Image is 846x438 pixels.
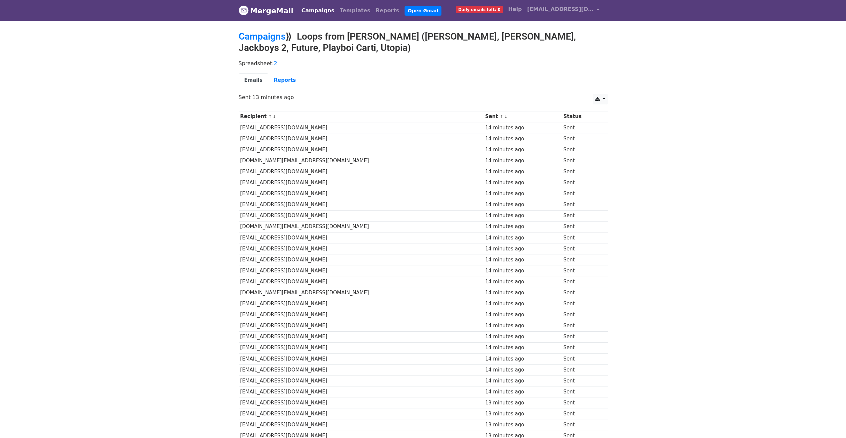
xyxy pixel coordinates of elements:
[485,289,560,297] div: 14 minutes ago
[562,111,602,122] th: Status
[239,364,484,375] td: [EMAIL_ADDRESS][DOMAIN_NAME]
[239,353,484,364] td: [EMAIL_ADDRESS][DOMAIN_NAME]
[239,276,484,287] td: [EMAIL_ADDRESS][DOMAIN_NAME]
[239,210,484,221] td: [EMAIL_ADDRESS][DOMAIN_NAME]
[273,114,276,119] a: ↓
[562,265,602,276] td: Sent
[239,122,484,133] td: [EMAIL_ADDRESS][DOMAIN_NAME]
[562,331,602,342] td: Sent
[239,342,484,353] td: [EMAIL_ADDRESS][DOMAIN_NAME]
[562,309,602,320] td: Sent
[485,421,560,429] div: 13 minutes ago
[562,177,602,188] td: Sent
[484,111,562,122] th: Sent
[562,133,602,144] td: Sent
[239,166,484,177] td: [EMAIL_ADDRESS][DOMAIN_NAME]
[239,287,484,298] td: [DOMAIN_NAME][EMAIL_ADDRESS][DOMAIN_NAME]
[239,386,484,397] td: [EMAIL_ADDRESS][DOMAIN_NAME]
[239,31,286,42] a: Campaigns
[562,375,602,386] td: Sent
[485,311,560,319] div: 14 minutes ago
[485,146,560,154] div: 14 minutes ago
[562,364,602,375] td: Sent
[239,60,608,67] p: Spreadsheet:
[239,177,484,188] td: [EMAIL_ADDRESS][DOMAIN_NAME]
[485,322,560,330] div: 14 minutes ago
[239,254,484,265] td: [EMAIL_ADDRESS][DOMAIN_NAME]
[485,190,560,198] div: 14 minutes ago
[239,94,608,101] p: Sent 13 minutes ago
[485,168,560,176] div: 14 minutes ago
[562,188,602,199] td: Sent
[562,210,602,221] td: Sent
[485,366,560,374] div: 14 minutes ago
[562,397,602,408] td: Sent
[239,331,484,342] td: [EMAIL_ADDRESS][DOMAIN_NAME]
[239,419,484,430] td: [EMAIL_ADDRESS][DOMAIN_NAME]
[239,232,484,243] td: [EMAIL_ADDRESS][DOMAIN_NAME]
[562,287,602,298] td: Sent
[485,267,560,275] div: 14 minutes ago
[562,386,602,397] td: Sent
[485,278,560,286] div: 14 minutes ago
[562,122,602,133] td: Sent
[239,111,484,122] th: Recipient
[562,199,602,210] td: Sent
[485,300,560,308] div: 14 minutes ago
[562,155,602,166] td: Sent
[562,353,602,364] td: Sent
[274,60,277,67] a: 2
[268,73,302,87] a: Reports
[268,114,272,119] a: ↑
[485,388,560,396] div: 14 minutes ago
[239,144,484,155] td: [EMAIL_ADDRESS][DOMAIN_NAME]
[485,223,560,230] div: 14 minutes ago
[485,124,560,132] div: 14 minutes ago
[453,3,506,16] a: Daily emails left: 0
[562,408,602,419] td: Sent
[562,419,602,430] td: Sent
[239,4,294,18] a: MergeMail
[485,333,560,341] div: 14 minutes ago
[485,212,560,219] div: 14 minutes ago
[562,298,602,309] td: Sent
[239,375,484,386] td: [EMAIL_ADDRESS][DOMAIN_NAME]
[239,320,484,331] td: [EMAIL_ADDRESS][DOMAIN_NAME]
[485,179,560,187] div: 14 minutes ago
[485,344,560,352] div: 14 minutes ago
[239,5,249,15] img: MergeMail logo
[504,114,508,119] a: ↓
[506,3,525,16] a: Help
[239,408,484,419] td: [EMAIL_ADDRESS][DOMAIN_NAME]
[562,342,602,353] td: Sent
[239,309,484,320] td: [EMAIL_ADDRESS][DOMAIN_NAME]
[485,355,560,363] div: 14 minutes ago
[485,135,560,143] div: 14 minutes ago
[485,399,560,407] div: 13 minutes ago
[527,5,594,13] span: [EMAIL_ADDRESS][DOMAIN_NAME]
[239,243,484,254] td: [EMAIL_ADDRESS][DOMAIN_NAME]
[562,320,602,331] td: Sent
[562,276,602,287] td: Sent
[239,221,484,232] td: [DOMAIN_NAME][EMAIL_ADDRESS][DOMAIN_NAME]
[239,155,484,166] td: [DOMAIN_NAME][EMAIL_ADDRESS][DOMAIN_NAME]
[239,199,484,210] td: [EMAIL_ADDRESS][DOMAIN_NAME]
[562,254,602,265] td: Sent
[239,265,484,276] td: [EMAIL_ADDRESS][DOMAIN_NAME]
[239,397,484,408] td: [EMAIL_ADDRESS][DOMAIN_NAME]
[373,4,402,17] a: Reports
[239,188,484,199] td: [EMAIL_ADDRESS][DOMAIN_NAME]
[562,232,602,243] td: Sent
[562,144,602,155] td: Sent
[239,298,484,309] td: [EMAIL_ADDRESS][DOMAIN_NAME]
[239,31,608,53] h2: ⟫ Loops from [PERSON_NAME] ([PERSON_NAME], [PERSON_NAME], Jackboys 2, Future, Playboi Carti, Utopia)
[485,410,560,418] div: 13 minutes ago
[456,6,503,13] span: Daily emails left: 0
[485,157,560,165] div: 14 minutes ago
[485,201,560,209] div: 14 minutes ago
[405,6,441,16] a: Open Gmail
[562,166,602,177] td: Sent
[525,3,602,18] a: [EMAIL_ADDRESS][DOMAIN_NAME]
[562,243,602,254] td: Sent
[239,73,268,87] a: Emails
